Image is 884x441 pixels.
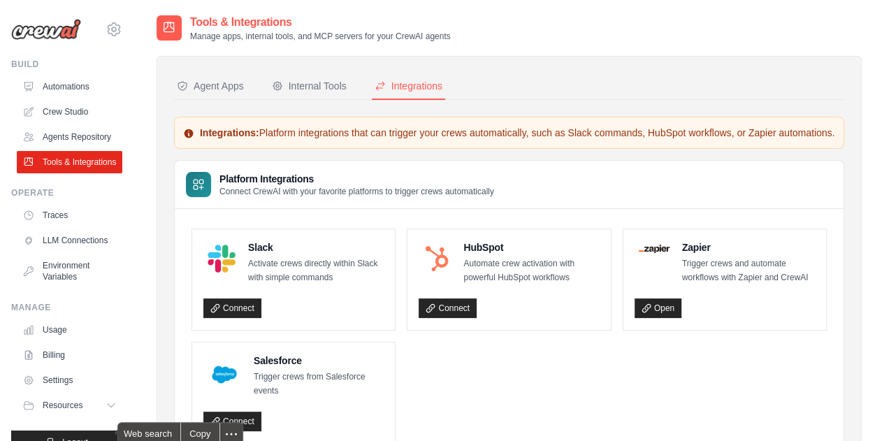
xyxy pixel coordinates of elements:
a: Tools & Integrations [17,151,122,173]
div: Operate [11,187,122,198]
img: Logo [11,19,81,40]
p: Trigger crews and automate workflows with Zapier and CrewAI [682,257,815,284]
p: Connect CrewAI with your favorite platforms to trigger crews automatically [219,186,494,197]
a: Automations [17,75,122,98]
button: Resources [17,394,122,417]
a: Usage [17,319,122,341]
img: Slack Logo [208,245,236,273]
a: Connect [203,412,261,431]
a: Connect [419,298,477,318]
h3: Platform Integrations [219,172,494,186]
h4: Slack [248,240,384,254]
h4: Zapier [682,240,815,254]
a: Crew Studio [17,101,122,123]
p: Trigger crews from Salesforce events [254,370,384,398]
strong: Integrations: [200,127,259,138]
a: Agents Repository [17,126,122,148]
button: Integrations [372,73,445,100]
div: Agent Apps [177,79,244,93]
span: Resources [43,400,82,411]
a: Environment Variables [17,254,122,288]
div: Internal Tools [272,79,347,93]
h2: Tools & Integrations [190,14,451,31]
div: Manage [11,302,122,313]
button: Agent Apps [174,73,247,100]
img: Zapier Logo [639,245,669,253]
a: Connect [203,298,261,318]
a: LLM Connections [17,229,122,252]
p: Manage apps, internal tools, and MCP servers for your CrewAI agents [190,31,451,42]
img: Salesforce Logo [208,358,241,391]
a: Open [635,298,681,318]
p: Automate crew activation with powerful HubSpot workflows [463,257,599,284]
div: Integrations [375,79,442,93]
a: Billing [17,344,122,366]
a: Traces [17,204,122,226]
h4: Salesforce [254,354,384,368]
h4: HubSpot [463,240,599,254]
p: Platform integrations that can trigger your crews automatically, such as Slack commands, HubSpot ... [183,126,835,140]
img: HubSpot Logo [423,245,451,273]
button: Internal Tools [269,73,349,100]
a: Settings [17,369,122,391]
div: Build [11,59,122,70]
p: Activate crews directly within Slack with simple commands [248,257,384,284]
